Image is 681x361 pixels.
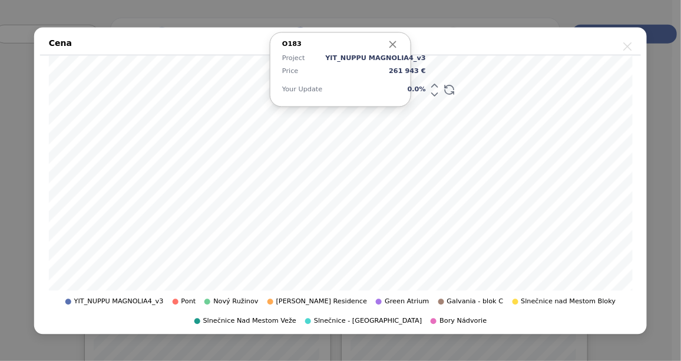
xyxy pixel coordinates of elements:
[314,316,422,326] span: Slnečnice - [GEOGRAPHIC_DATA]
[325,66,426,77] span: 261 943 €
[620,39,635,54] svg: close
[439,316,487,326] span: Bory Nádvorie
[282,53,322,64] span: Project
[213,297,258,307] span: Nový Ružinov
[276,297,368,307] span: [PERSON_NAME] Residence
[181,297,196,307] span: Pont
[447,297,504,307] span: Galvania - blok C
[49,37,72,49] div: Cena
[385,297,429,307] span: Green Atrium
[325,85,426,95] span: 0.0 %
[521,297,616,307] span: Slnečnice nad Mestom Bloky
[282,66,322,77] span: Price
[282,39,302,49] div: O183
[282,85,322,95] span: Your Update
[74,297,164,307] span: YIT_NUPPU MAGNOLIA4_v3
[203,316,296,326] span: Slnečnice Nad Mestom Veže
[325,53,426,64] span: YIT_NUPPU MAGNOLIA4_v3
